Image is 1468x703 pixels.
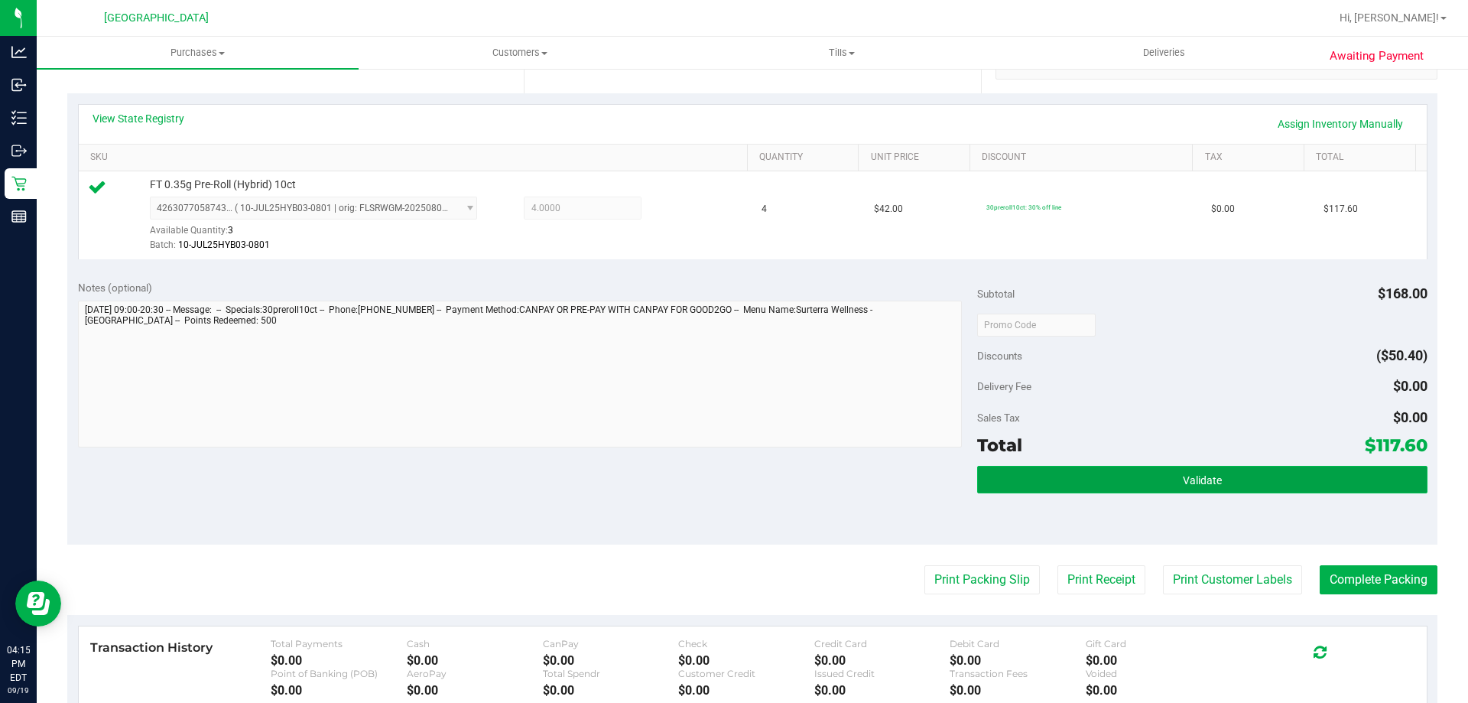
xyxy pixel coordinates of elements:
[11,176,27,191] inline-svg: Retail
[37,37,359,69] a: Purchases
[407,653,543,668] div: $0.00
[814,653,950,668] div: $0.00
[1205,151,1298,164] a: Tax
[11,209,27,224] inline-svg: Reports
[543,683,679,698] div: $0.00
[1183,474,1222,487] span: Validate
[543,668,679,679] div: Total Spendr
[1086,668,1222,679] div: Voided
[11,44,27,60] inline-svg: Analytics
[407,638,543,649] div: Cash
[814,668,950,679] div: Issued Credit
[1378,285,1427,301] span: $168.00
[1268,111,1413,137] a: Assign Inventory Manually
[1057,565,1145,594] button: Print Receipt
[1376,347,1427,363] span: ($50.40)
[678,668,814,679] div: Customer Credit
[977,288,1015,300] span: Subtotal
[178,239,270,250] span: 10-JUL25HYB03-0801
[681,46,1002,60] span: Tills
[1340,11,1439,24] span: Hi, [PERSON_NAME]!
[1320,565,1437,594] button: Complete Packing
[90,151,741,164] a: SKU
[977,342,1022,369] span: Discounts
[678,638,814,649] div: Check
[950,638,1086,649] div: Debit Card
[1393,378,1427,394] span: $0.00
[950,668,1086,679] div: Transaction Fees
[1316,151,1409,164] a: Total
[762,202,767,216] span: 4
[977,412,1020,424] span: Sales Tax
[271,653,407,668] div: $0.00
[814,638,950,649] div: Credit Card
[874,202,903,216] span: $42.00
[543,638,679,649] div: CanPay
[7,685,30,696] p: 09/19
[407,668,543,679] div: AeroPay
[15,581,61,627] iframe: Resource center
[359,46,680,60] span: Customers
[359,37,680,69] a: Customers
[1393,409,1427,425] span: $0.00
[950,653,1086,668] div: $0.00
[150,239,176,250] span: Batch:
[977,466,1427,493] button: Validate
[924,565,1040,594] button: Print Packing Slip
[37,46,359,60] span: Purchases
[271,638,407,649] div: Total Payments
[977,314,1096,337] input: Promo Code
[7,643,30,685] p: 04:15 PM EDT
[543,653,679,668] div: $0.00
[678,683,814,698] div: $0.00
[1122,46,1206,60] span: Deliveries
[150,177,296,192] span: FT 0.35g Pre-Roll (Hybrid) 10ct
[11,110,27,125] inline-svg: Inventory
[1086,638,1222,649] div: Gift Card
[871,151,964,164] a: Unit Price
[271,683,407,698] div: $0.00
[93,111,184,126] a: View State Registry
[814,683,950,698] div: $0.00
[11,143,27,158] inline-svg: Outbound
[977,380,1031,392] span: Delivery Fee
[759,151,853,164] a: Quantity
[986,203,1061,211] span: 30preroll10ct: 30% off line
[1086,653,1222,668] div: $0.00
[680,37,1002,69] a: Tills
[1086,683,1222,698] div: $0.00
[1003,37,1325,69] a: Deliveries
[1211,202,1235,216] span: $0.00
[78,282,152,294] span: Notes (optional)
[11,77,27,93] inline-svg: Inbound
[1365,434,1427,456] span: $117.60
[1323,202,1358,216] span: $117.60
[950,683,1086,698] div: $0.00
[104,11,209,24] span: [GEOGRAPHIC_DATA]
[271,668,407,679] div: Point of Banking (POB)
[678,653,814,668] div: $0.00
[407,683,543,698] div: $0.00
[977,434,1022,456] span: Total
[982,151,1187,164] a: Discount
[1330,47,1424,65] span: Awaiting Payment
[150,220,494,249] div: Available Quantity:
[228,225,233,236] span: 3
[1163,565,1302,594] button: Print Customer Labels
